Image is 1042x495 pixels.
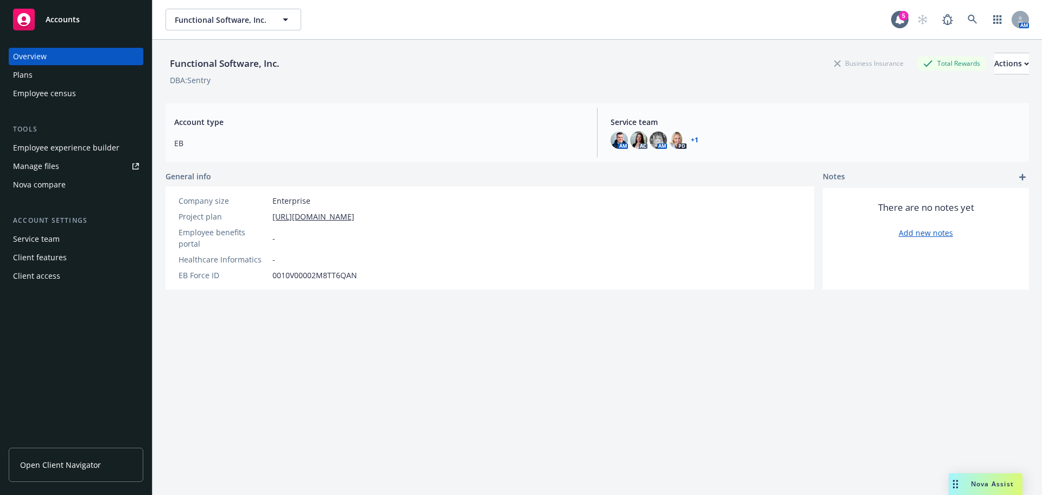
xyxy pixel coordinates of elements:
[166,171,211,182] span: General info
[13,85,76,102] div: Employee census
[272,270,357,281] span: 0010V00002M8TT6QAN
[179,227,268,249] div: Employee benefits portal
[174,137,584,149] span: EB
[1016,171,1029,184] a: add
[937,9,958,30] a: Report a Bug
[179,211,268,222] div: Project plan
[13,249,67,266] div: Client features
[899,11,908,21] div: 5
[994,53,1029,74] button: Actions
[9,85,143,102] a: Employee census
[9,249,143,266] a: Client features
[9,139,143,156] a: Employee experience builder
[912,9,933,30] a: Start snowing
[971,479,1014,488] span: Nova Assist
[9,66,143,84] a: Plans
[918,57,986,70] div: Total Rewards
[899,227,953,239] a: Add new notes
[9,267,143,285] a: Client access
[962,9,983,30] a: Search
[13,230,60,248] div: Service team
[9,176,143,193] a: Nova compare
[179,270,268,281] div: EB Force ID
[13,48,47,65] div: Overview
[13,176,66,193] div: Nova compare
[650,131,667,149] img: photo
[9,124,143,135] div: Tools
[13,66,33,84] div: Plans
[13,267,60,285] div: Client access
[175,14,269,26] span: Functional Software, Inc.
[272,254,275,265] span: -
[9,158,143,175] a: Manage files
[949,473,1022,495] button: Nova Assist
[987,9,1008,30] a: Switch app
[272,211,354,222] a: [URL][DOMAIN_NAME]
[878,201,974,214] span: There are no notes yet
[823,171,845,184] span: Notes
[13,158,59,175] div: Manage files
[46,15,80,24] span: Accounts
[949,473,962,495] div: Drag to move
[13,139,119,156] div: Employee experience builder
[272,195,310,206] span: Enterprise
[9,4,143,35] a: Accounts
[166,57,284,71] div: Functional Software, Inc.
[829,57,909,70] div: Business Insurance
[170,74,211,86] div: DBA: Sentry
[179,195,268,206] div: Company size
[691,137,698,143] a: +1
[179,254,268,265] div: Healthcare Informatics
[20,459,101,471] span: Open Client Navigator
[9,48,143,65] a: Overview
[9,215,143,226] div: Account settings
[272,233,275,244] span: -
[174,116,584,128] span: Account type
[611,116,1020,128] span: Service team
[669,131,687,149] img: photo
[630,131,647,149] img: photo
[9,230,143,248] a: Service team
[166,9,301,30] button: Functional Software, Inc.
[611,131,628,149] img: photo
